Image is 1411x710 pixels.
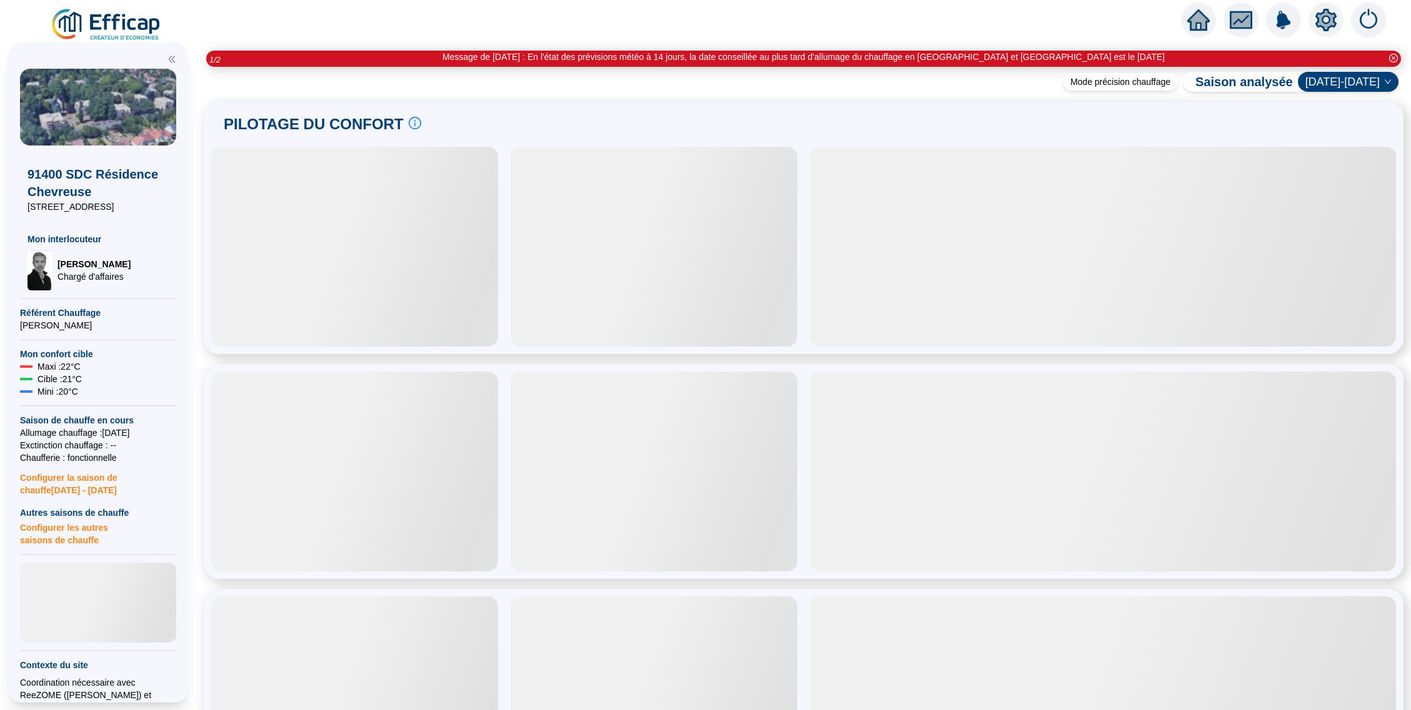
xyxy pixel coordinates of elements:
[27,233,169,245] span: Mon interlocuteur
[167,55,176,64] span: double-left
[1315,9,1337,31] span: setting
[1384,78,1392,86] span: down
[20,307,176,319] span: Référent Chauffage
[1183,73,1293,91] span: Saison analysée
[20,426,176,439] span: Allumage chauffage : [DATE]
[20,348,176,360] span: Mon confort cible
[20,464,176,496] span: Configurer la saison de chauffe [DATE] - [DATE]
[442,51,1165,64] div: Message de [DATE] : En l'état des prévisions météo à 14 jours, la date conseillée au plus tard d'...
[20,519,176,546] span: Configurer les autres saisons de chauffe
[57,270,131,283] span: Chargé d'affaires
[409,117,421,129] span: info-circle
[37,360,81,373] span: Maxi : 22 °C
[20,506,176,519] span: Autres saisons de chauffe
[224,114,404,134] span: PILOTAGE DU CONFORT
[27,200,169,213] span: [STREET_ADDRESS]
[1063,73,1178,91] div: Mode précision chauffage
[20,439,176,451] span: Exctinction chauffage : --
[1266,2,1301,37] img: alerts
[20,451,176,464] span: Chaufferie : fonctionnelle
[1187,9,1210,31] span: home
[50,7,163,42] img: efficap energie logo
[57,258,131,270] span: [PERSON_NAME]
[1305,72,1391,91] span: 2025-2026
[209,55,221,64] i: 1 / 2
[20,414,176,426] span: Saison de chauffe en cours
[37,373,82,385] span: Cible : 21 °C
[1351,2,1386,37] img: alerts
[1389,54,1398,62] span: close-circle
[27,165,169,200] span: 91400 SDC Résidence Chevreuse
[37,385,78,398] span: Mini : 20 °C
[1230,9,1252,31] span: fund
[27,250,52,290] img: Chargé d'affaires
[20,659,176,671] span: Contexte du site
[20,319,176,332] span: [PERSON_NAME]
